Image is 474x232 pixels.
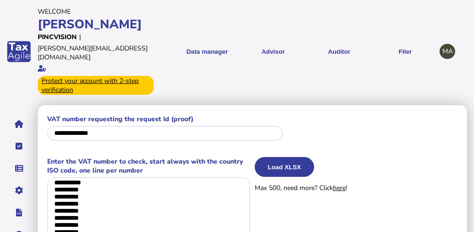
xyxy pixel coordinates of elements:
button: Tasks [9,136,29,156]
button: Auditor [309,40,369,63]
button: Filer [375,40,435,63]
a: here [333,183,346,192]
label: VAT number requesting the request Id (proof) [47,115,283,124]
div: Profile settings [440,44,455,59]
button: Shows a dropdown of Data manager options [177,40,237,63]
i: Data manager [15,168,23,169]
div: [PERSON_NAME] [38,16,154,33]
button: Shows a dropdown of VAT Advisor options [243,40,303,63]
div: | [79,33,81,41]
p: Max 500, need more? Click ! [255,183,457,192]
button: Manage settings [9,181,29,200]
div: From Oct 1, 2025, 2-step verification will be required to login. Set it up now... [38,76,154,95]
label: Enter the VAT number to check, start always with the country ISO code, one line per number [47,157,250,175]
button: Developer hub links [9,203,29,223]
div: [PERSON_NAME][EMAIL_ADDRESS][DOMAIN_NAME] [38,44,154,62]
div: Welcome [38,7,154,16]
button: Data manager [9,158,29,178]
button: Load XLSX [255,157,314,177]
i: Email verified [38,65,46,72]
div: Pincvision [38,33,77,41]
menu: navigate products [158,40,435,63]
button: Home [9,114,29,134]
